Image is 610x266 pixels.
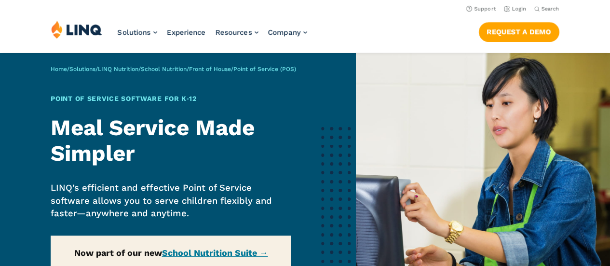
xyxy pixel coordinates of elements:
[98,66,138,72] a: LINQ Nutrition
[51,66,296,72] span: / / / / /
[118,28,157,37] a: Solutions
[189,66,231,72] a: Front of House
[51,94,291,104] h1: Point of Service Software for K‑12
[141,66,187,72] a: School Nutrition
[74,248,268,258] strong: Now part of our new
[268,28,301,37] span: Company
[51,20,102,39] img: LINQ | K‑12 Software
[534,5,559,13] button: Open Search Bar
[69,66,95,72] a: Solutions
[233,66,296,72] span: Point of Service (POS)
[118,20,307,52] nav: Primary Navigation
[216,28,252,37] span: Resources
[466,6,496,12] a: Support
[479,22,559,42] a: Request a Demo
[51,66,67,72] a: Home
[216,28,258,37] a: Resources
[51,182,291,220] p: LINQ’s efficient and effective Point of Service software allows you to serve children flexibly an...
[542,6,559,12] span: Search
[118,28,151,37] span: Solutions
[479,20,559,42] nav: Button Navigation
[51,115,255,166] strong: Meal Service Made Simpler
[167,28,206,37] a: Experience
[268,28,307,37] a: Company
[504,6,527,12] a: Login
